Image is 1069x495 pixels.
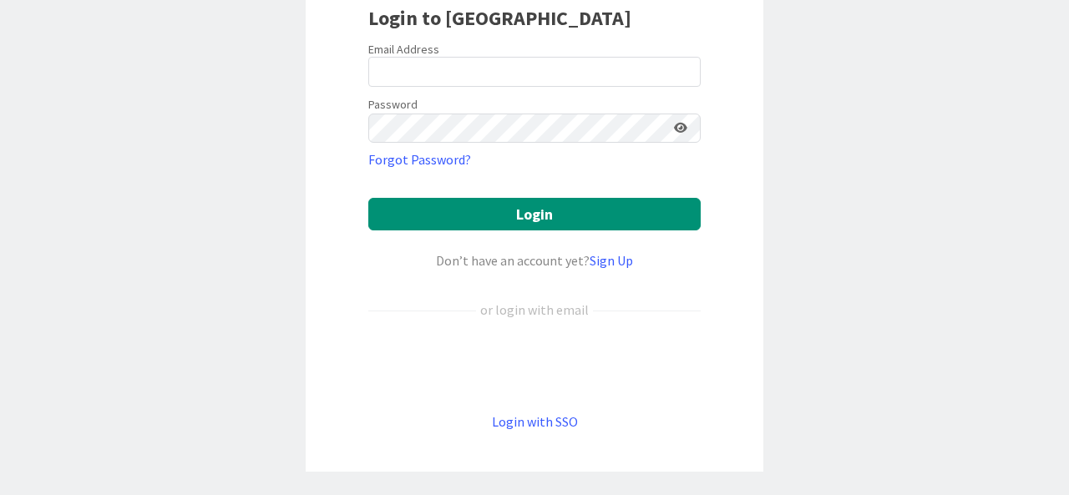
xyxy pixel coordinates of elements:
[492,413,578,430] a: Login with SSO
[360,347,709,384] iframe: Sign in with Google Button
[368,5,631,31] b: Login to [GEOGRAPHIC_DATA]
[368,149,471,169] a: Forgot Password?
[368,250,701,270] div: Don’t have an account yet?
[368,42,439,57] label: Email Address
[590,252,633,269] a: Sign Up
[476,300,593,320] div: or login with email
[368,198,701,230] button: Login
[368,96,418,114] label: Password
